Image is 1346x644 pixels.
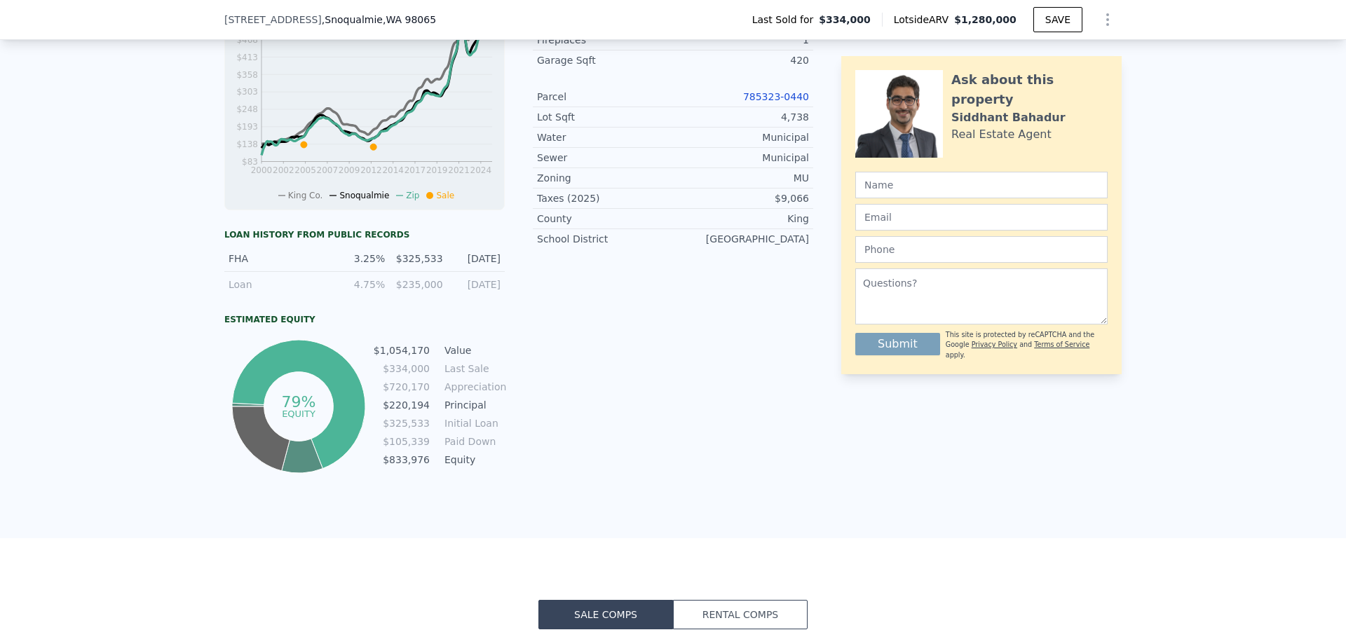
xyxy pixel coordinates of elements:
[448,165,470,175] tspan: 2021
[382,165,404,175] tspan: 2014
[406,191,419,200] span: Zip
[537,171,673,185] div: Zoning
[673,33,809,47] div: 1
[946,330,1108,360] div: This site is protected by reCAPTCHA and the Google and apply.
[538,600,673,629] button: Sale Comps
[236,35,258,45] tspan: $468
[470,165,492,175] tspan: 2024
[393,278,442,292] div: $235,000
[373,379,430,395] td: $720,170
[537,130,673,144] div: Water
[451,278,501,292] div: [DATE]
[236,87,258,97] tspan: $303
[288,191,323,200] span: King Co.
[1034,341,1089,348] a: Terms of Service
[236,104,258,114] tspan: $248
[673,232,809,246] div: [GEOGRAPHIC_DATA]
[673,53,809,67] div: 420
[224,229,505,240] div: Loan history from public records
[442,361,505,376] td: Last Sale
[273,165,294,175] tspan: 2002
[317,165,339,175] tspan: 2007
[236,139,258,149] tspan: $138
[426,165,448,175] tspan: 2019
[819,13,871,27] span: $334,000
[282,408,315,418] tspan: equity
[373,361,430,376] td: $334,000
[951,109,1066,126] div: Siddhant Bahadur
[442,397,505,413] td: Principal
[537,53,673,67] div: Garage Sqft
[236,70,258,80] tspan: $358
[229,252,327,266] div: FHA
[673,212,809,226] div: King
[236,53,258,62] tspan: $413
[673,600,808,629] button: Rental Comps
[673,130,809,144] div: Municipal
[673,110,809,124] div: 4,738
[373,416,430,431] td: $325,533
[242,157,258,167] tspan: $83
[673,171,809,185] div: MU
[442,434,505,449] td: Paid Down
[405,165,426,175] tspan: 2017
[1033,7,1082,32] button: SAVE
[894,13,954,27] span: Lotside ARV
[537,90,673,104] div: Parcel
[537,33,673,47] div: Fireplaces
[855,236,1108,263] input: Phone
[855,333,940,355] button: Submit
[229,278,327,292] div: Loan
[281,393,315,411] tspan: 79%
[373,434,430,449] td: $105,339
[537,212,673,226] div: County
[537,110,673,124] div: Lot Sqft
[373,452,430,467] td: $833,976
[339,191,389,200] span: Snoqualmie
[224,13,322,27] span: [STREET_ADDRESS]
[360,165,382,175] tspan: 2012
[294,165,316,175] tspan: 2005
[855,172,1108,198] input: Name
[954,14,1017,25] span: $1,280,000
[537,191,673,205] div: Taxes (2025)
[855,204,1108,231] input: Email
[537,232,673,246] div: School District
[336,252,385,266] div: 3.25%
[442,452,505,467] td: Equity
[339,165,360,175] tspan: 2009
[1094,6,1122,34] button: Show Options
[972,341,1017,348] a: Privacy Policy
[322,13,436,27] span: , Snoqualmie
[743,91,809,102] a: 785323-0440
[951,126,1052,143] div: Real Estate Agent
[442,416,505,431] td: Initial Loan
[251,165,273,175] tspan: 2000
[537,151,673,165] div: Sewer
[951,70,1108,109] div: Ask about this property
[442,379,505,395] td: Appreciation
[373,397,430,413] td: $220,194
[393,252,442,266] div: $325,533
[442,343,505,358] td: Value
[224,314,505,325] div: Estimated Equity
[673,191,809,205] div: $9,066
[236,122,258,132] tspan: $193
[451,252,501,266] div: [DATE]
[436,191,454,200] span: Sale
[336,278,385,292] div: 4.75%
[373,343,430,358] td: $1,054,170
[673,151,809,165] div: Municipal
[752,13,820,27] span: Last Sold for
[383,14,436,25] span: , WA 98065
